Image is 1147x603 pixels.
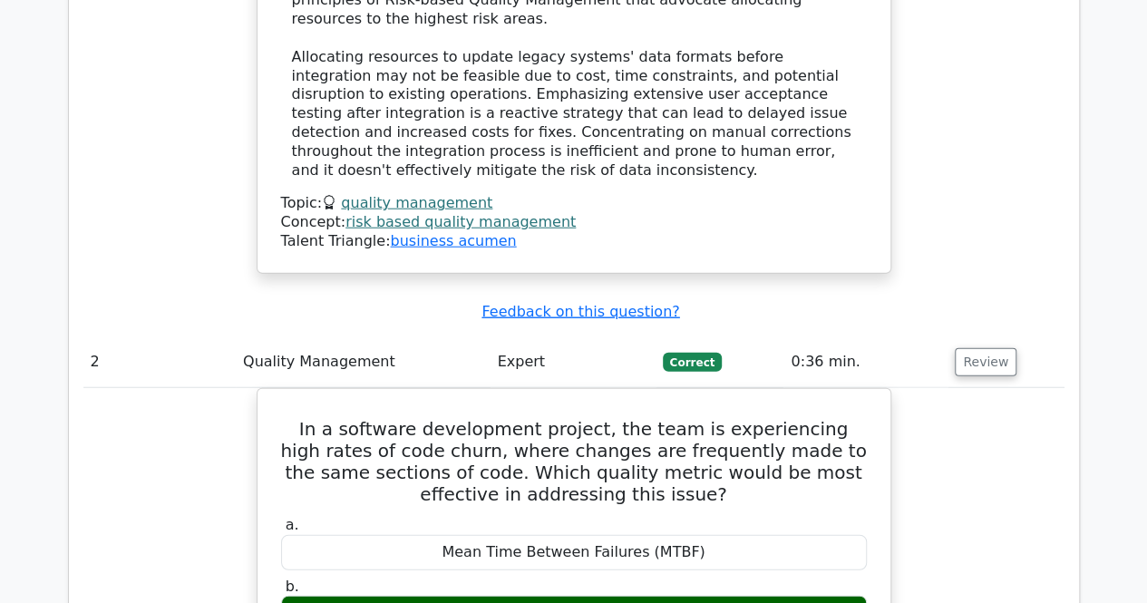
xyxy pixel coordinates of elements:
td: 2 [83,336,236,388]
div: Talent Triangle: [281,194,867,250]
td: Expert [491,336,656,388]
td: Quality Management [236,336,491,388]
a: quality management [341,194,492,211]
div: Mean Time Between Failures (MTBF) [281,535,867,570]
button: Review [955,348,1016,376]
a: risk based quality management [345,213,576,230]
a: business acumen [390,232,516,249]
h5: In a software development project, the team is experiencing high rates of code churn, where chang... [279,418,869,505]
span: Correct [663,353,722,371]
span: b. [286,578,299,595]
span: a. [286,516,299,533]
a: Feedback on this question? [481,303,679,320]
div: Concept: [281,213,867,232]
td: 0:36 min. [783,336,948,388]
div: Topic: [281,194,867,213]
